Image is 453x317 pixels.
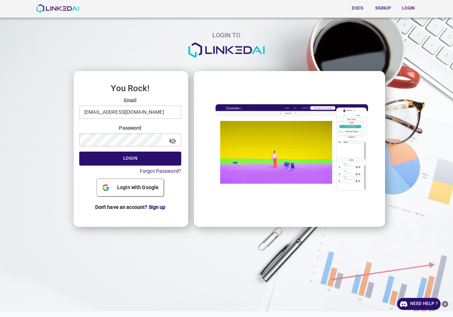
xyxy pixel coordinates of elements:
[396,1,421,16] a: Login
[370,1,396,16] a: Signup
[79,198,181,216] p: Don't have an account?
[114,184,161,191] span: Login with Google
[149,204,166,210] a: Sign up
[79,84,181,93] h3: You Rock!
[345,1,370,16] a: Docs
[372,2,394,14] button: Signup
[79,124,181,131] label: Password
[188,42,265,58] img: logo.png
[200,98,378,199] img: login_image.gif
[140,168,181,174] a: Forgot Password?
[36,4,79,13] img: LinkedAI
[397,298,441,310] a: Need Help ?
[79,97,181,104] label: Email
[441,298,449,310] button: close-help
[346,2,369,14] button: Docs
[397,2,420,14] button: Login
[79,152,181,165] button: Login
